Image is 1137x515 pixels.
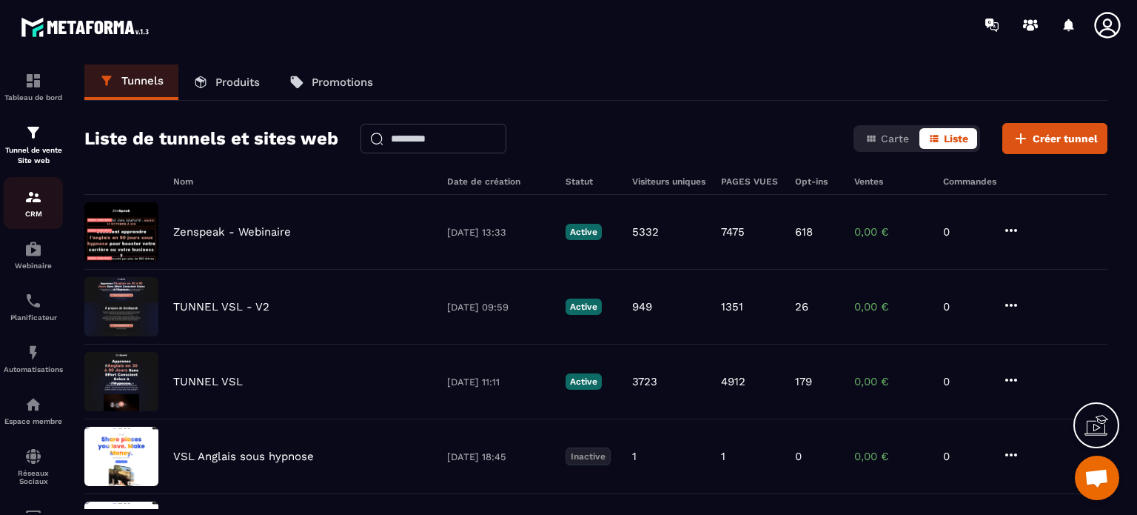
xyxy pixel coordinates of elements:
[854,225,928,239] p: 0,00 €
[4,313,63,322] p: Planificateur
[632,375,657,388] p: 3723
[4,262,63,270] p: Webinaire
[24,344,42,362] img: automations
[632,450,637,463] p: 1
[447,451,551,462] p: [DATE] 18:45
[4,469,63,485] p: Réseaux Sociaux
[721,375,745,388] p: 4912
[447,376,551,388] p: [DATE] 11:11
[566,224,602,240] p: Active
[1033,131,1098,146] span: Créer tunnel
[178,64,275,100] a: Produits
[4,210,63,218] p: CRM
[566,373,602,390] p: Active
[566,448,611,465] p: Inactive
[944,133,968,144] span: Liste
[632,176,706,187] h6: Visiteurs uniques
[854,176,928,187] h6: Ventes
[795,176,839,187] h6: Opt-ins
[721,300,743,313] p: 1351
[632,225,659,239] p: 5332
[943,176,996,187] h6: Commandes
[24,124,42,142] img: formation
[173,176,432,187] h6: Nom
[566,299,602,315] p: Active
[856,128,918,149] button: Carte
[943,450,987,463] p: 0
[84,64,178,100] a: Tunnels
[447,302,551,313] p: [DATE] 09:59
[4,229,63,281] a: automationsautomationsWebinaire
[795,375,812,388] p: 179
[721,225,745,239] p: 7475
[21,13,154,41] img: logo
[447,227,551,238] p: [DATE] 13:33
[4,333,63,385] a: automationsautomationsAutomatisations
[84,124,338,153] h2: Liste de tunnels et sites web
[84,427,158,486] img: image
[854,450,928,463] p: 0,00 €
[173,450,314,463] p: VSL Anglais sous hypnose
[4,281,63,333] a: schedulerschedulerPlanificateur
[447,176,551,187] h6: Date de création
[943,375,987,388] p: 0
[173,375,243,388] p: TUNNEL VSL
[4,145,63,166] p: Tunnel de vente Site web
[4,177,63,229] a: formationformationCRM
[854,375,928,388] p: 0,00 €
[795,450,802,463] p: 0
[4,93,63,102] p: Tableau de bord
[943,225,987,239] p: 0
[24,448,42,465] img: social-network
[173,300,269,313] p: TUNNEL VSL - V2
[4,436,63,496] a: social-networksocial-networkRéseaux Sociaux
[4,61,63,113] a: formationformationTableau de bord
[24,72,42,90] img: formation
[24,292,42,310] img: scheduler
[4,417,63,425] p: Espace membre
[84,202,158,262] img: image
[795,225,813,239] p: 618
[121,74,164,87] p: Tunnels
[1075,456,1119,500] div: Ouvrir le chat
[943,300,987,313] p: 0
[1002,123,1107,154] button: Créer tunnel
[4,365,63,373] p: Automatisations
[4,385,63,436] a: automationsautomationsEspace membre
[632,300,652,313] p: 949
[24,240,42,258] img: automations
[275,64,388,100] a: Promotions
[215,76,260,89] p: Produits
[881,133,909,144] span: Carte
[919,128,977,149] button: Liste
[721,176,780,187] h6: PAGES VUES
[721,450,725,463] p: 1
[173,225,291,239] p: Zenspeak - Webinaire
[24,188,42,206] img: formation
[312,76,373,89] p: Promotions
[795,300,808,313] p: 26
[84,277,158,336] img: image
[566,176,617,187] h6: Statut
[84,352,158,411] img: image
[4,113,63,177] a: formationformationTunnel de vente Site web
[24,396,42,413] img: automations
[854,300,928,313] p: 0,00 €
